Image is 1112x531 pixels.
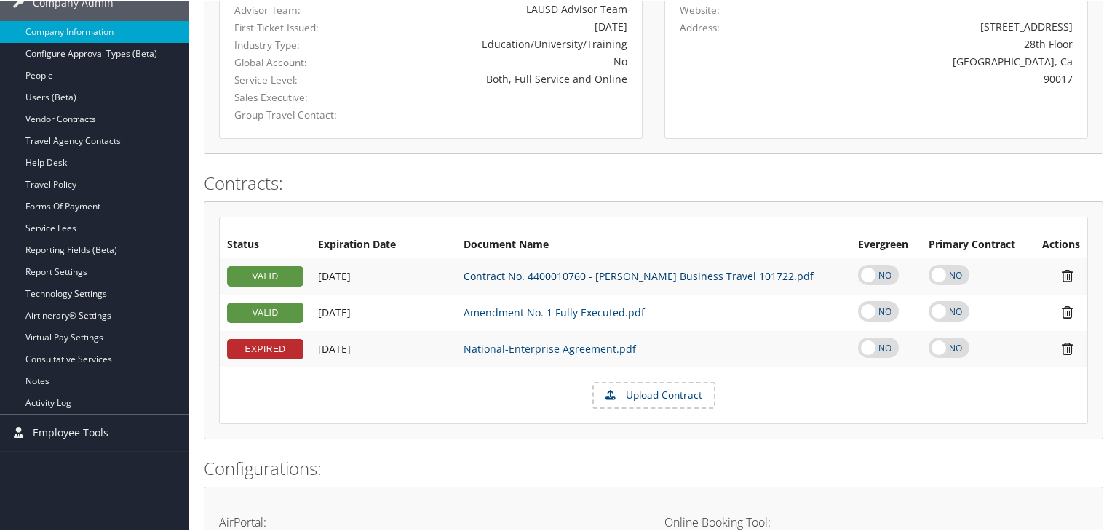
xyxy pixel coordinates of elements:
h2: Contracts: [204,169,1103,194]
th: Actions [1030,231,1087,257]
th: Evergreen [851,231,921,257]
i: Remove Contract [1055,267,1080,282]
div: 28th Floor [784,35,1073,50]
div: Add/Edit Date [318,268,449,282]
label: Global Account: [234,54,351,68]
div: [STREET_ADDRESS] [784,17,1073,33]
a: Contract No. 4400010760 - [PERSON_NAME] Business Travel 101722.pdf [464,268,814,282]
div: [GEOGRAPHIC_DATA], Ca [784,52,1073,68]
div: VALID [227,301,303,322]
div: Add/Edit Date [318,305,449,318]
h2: Configurations: [204,455,1103,479]
label: Industry Type: [234,36,351,51]
span: Employee Tools [33,413,108,450]
label: Advisor Team: [234,1,351,16]
th: Primary Contract [921,231,1030,257]
h4: Online Booking Tool: [664,515,1088,527]
div: Education/University/Training [373,35,627,50]
a: Amendment No. 1 Fully Executed.pdf [464,304,645,318]
span: [DATE] [318,268,351,282]
label: Sales Executive: [234,89,351,103]
th: Document Name [456,231,851,257]
div: Add/Edit Date [318,341,449,354]
label: Website: [680,1,720,16]
label: Group Travel Contact: [234,106,351,121]
div: No [373,52,627,68]
div: Both, Full Service and Online [373,70,627,85]
div: EXPIRED [227,338,303,358]
span: [DATE] [318,304,351,318]
label: Upload Contract [594,382,714,407]
a: National-Enterprise Agreement.pdf [464,340,636,354]
th: Status [220,231,311,257]
div: VALID [227,265,303,285]
label: Address: [680,19,720,33]
div: 90017 [784,70,1073,85]
i: Remove Contract [1055,303,1080,319]
div: [DATE] [373,17,627,33]
i: Remove Contract [1055,340,1080,355]
label: First Ticket Issued: [234,19,351,33]
th: Expiration Date [311,231,456,257]
span: [DATE] [318,340,351,354]
h4: AirPortal: [219,515,643,527]
label: Service Level: [234,71,351,86]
